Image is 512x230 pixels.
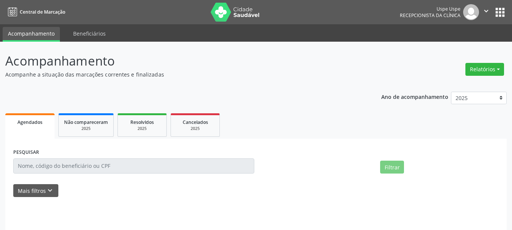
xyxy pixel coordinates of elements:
[64,126,108,131] div: 2025
[479,4,493,20] button: 
[465,63,504,76] button: Relatórios
[13,147,39,158] label: PESQUISAR
[17,119,42,125] span: Agendados
[183,119,208,125] span: Cancelados
[130,119,154,125] span: Resolvidos
[176,126,214,131] div: 2025
[493,6,507,19] button: apps
[400,6,460,12] div: Uspe Uspe
[123,126,161,131] div: 2025
[463,4,479,20] img: img
[5,70,356,78] p: Acompanhe a situação das marcações correntes e finalizadas
[46,186,54,195] i: keyboard_arrow_down
[3,27,60,42] a: Acompanhamento
[400,12,460,19] span: Recepcionista da clínica
[5,6,65,18] a: Central de Marcação
[482,7,490,15] i: 
[5,52,356,70] p: Acompanhamento
[68,27,111,40] a: Beneficiários
[381,92,448,101] p: Ano de acompanhamento
[64,119,108,125] span: Não compareceram
[13,184,58,197] button: Mais filtroskeyboard_arrow_down
[380,161,404,174] button: Filtrar
[13,158,254,174] input: Nome, código do beneficiário ou CPF
[20,9,65,15] span: Central de Marcação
